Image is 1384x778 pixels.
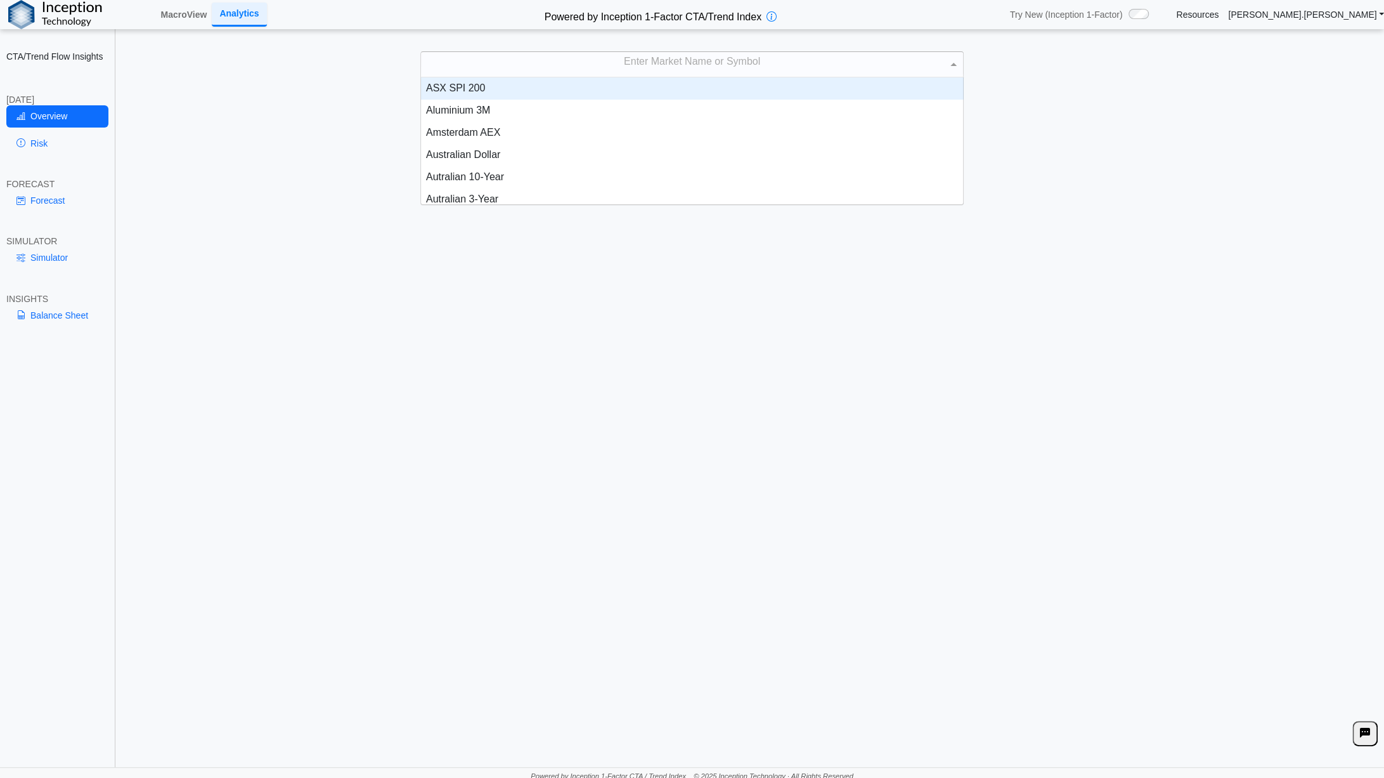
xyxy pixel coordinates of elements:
[120,161,1381,175] h3: Please Select an Asset to Start
[421,77,964,204] div: grid
[123,112,1378,121] h5: Positioning data updated at previous day close; Price and Flow estimates updated intraday (15-min...
[6,178,108,190] div: FORECAST
[421,188,964,211] div: Autralian 3-Year
[421,122,964,144] div: Amsterdam AEX
[421,52,963,77] div: Enter Market Name or Symbol
[421,77,964,100] div: ASX SPI 200
[540,6,766,24] h2: Powered by Inception 1-Factor CTA/Trend Index
[6,105,108,127] a: Overview
[1176,9,1219,20] a: Resources
[6,51,108,62] h2: CTA/Trend Flow Insights
[6,190,108,211] a: Forecast
[212,3,266,26] a: Analytics
[6,247,108,268] a: Simulator
[421,100,964,122] div: Aluminium 3M
[1228,9,1384,20] a: [PERSON_NAME].[PERSON_NAME]
[6,94,108,105] div: [DATE]
[155,4,212,25] a: MacroView
[421,166,964,188] div: Autralian 10-Year
[6,293,108,305] div: INSIGHTS
[6,305,108,326] a: Balance Sheet
[6,235,108,247] div: SIMULATOR
[6,133,108,154] a: Risk
[421,144,964,166] div: Australian Dollar
[1010,9,1123,20] span: Try New (Inception 1-Factor)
